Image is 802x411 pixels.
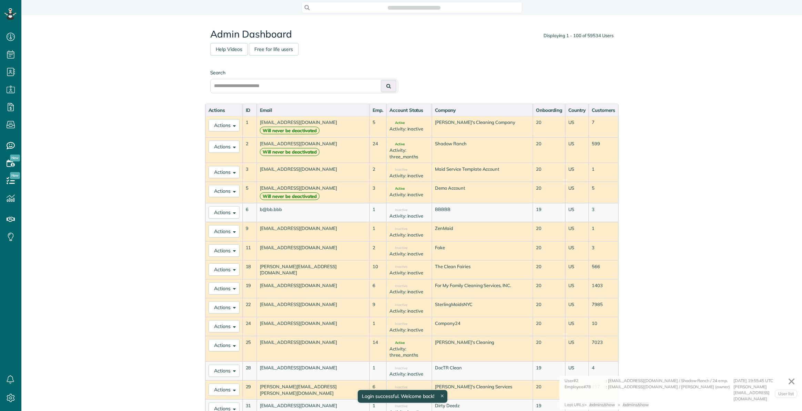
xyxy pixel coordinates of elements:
td: US [565,116,589,137]
div: Account Status [389,107,429,114]
td: US [565,361,589,380]
div: Activity: three_months [389,346,429,358]
div: Activity: inactive [389,232,429,238]
td: 20 [533,222,565,241]
button: Actions [209,225,240,238]
td: For My Family Cleaning Services, INC. [432,279,533,298]
label: Search [210,69,398,76]
td: [EMAIL_ADDRESS][DOMAIN_NAME] [257,317,369,336]
td: 10 [589,317,618,336]
td: 19 [533,361,565,380]
strong: Will never be deactivated [260,127,319,135]
td: 24 [243,317,257,336]
span: /admins/show [589,402,615,407]
button: Actions [209,206,240,219]
td: [EMAIL_ADDRESS][DOMAIN_NAME] [257,116,369,137]
td: 9 [369,298,386,317]
span: Inactive [389,404,407,408]
td: 5 [369,116,386,137]
td: US [565,222,589,241]
td: [PERSON_NAME][EMAIL_ADDRESS][DOMAIN_NAME] [257,260,369,279]
td: 20 [533,298,565,317]
td: 6 [243,203,257,222]
td: [EMAIL_ADDRESS][DOMAIN_NAME] [257,279,369,298]
td: 1 [369,361,386,380]
span: Inactive [389,208,407,212]
td: 566 [589,260,618,279]
td: 2 [369,163,386,182]
td: 1 [589,163,618,182]
td: [PERSON_NAME][EMAIL_ADDRESS][PERSON_NAME][DOMAIN_NAME] [257,380,369,399]
div: Activity: inactive [389,213,429,219]
div: [DATE] 19:55:45 UTC [733,378,795,384]
td: BBBBB [432,203,533,222]
span: Inactive [389,227,407,231]
td: US [565,137,589,163]
td: 6 [369,380,386,399]
td: DocTR Clean [432,361,533,380]
button: Actions [209,140,240,153]
td: [EMAIL_ADDRESS][DOMAIN_NAME] [257,137,369,163]
div: Activity: inactive [389,126,429,132]
td: [PERSON_NAME]'s Cleaning [432,336,533,361]
td: 1 [369,203,386,222]
span: Inactive [389,322,407,326]
td: 9 [243,222,257,241]
td: US [565,336,589,361]
td: 20 [533,163,565,182]
div: Activity: inactive [389,270,429,276]
td: 5 [243,182,257,203]
div: Displaying 1 - 100 of 59534 Users [544,32,613,39]
div: Activity: inactive [389,191,429,198]
td: 1 [369,222,386,241]
td: [PERSON_NAME]'s Cleaning Services [432,380,533,399]
button: Actions [209,320,240,333]
td: 11 [243,241,257,260]
td: Company24 [432,317,533,336]
td: 1 [243,116,257,137]
td: The Clean Fairies [432,260,533,279]
td: [EMAIL_ADDRESS][DOMAIN_NAME] [257,222,369,241]
td: 20 [533,182,565,203]
td: [PERSON_NAME]'s Cleaning Company [432,116,533,137]
td: [EMAIL_ADDRESS][DOMAIN_NAME] [257,336,369,361]
div: Activity: inactive [389,371,429,377]
td: [EMAIL_ADDRESS][DOMAIN_NAME] [257,241,369,260]
div: Activity: inactive [389,308,429,314]
td: US [565,317,589,336]
td: 599 [589,137,618,163]
span: Inactive [389,386,407,389]
button: Actions [209,383,240,396]
td: 4 [589,361,618,380]
span: Inactive [389,367,407,370]
td: 2 [369,241,386,260]
td: US [565,279,589,298]
button: Actions [209,282,240,295]
div: Activity: inactive [389,172,429,179]
td: 7985 [589,298,618,317]
button: Actions [209,263,240,276]
td: 3 [589,241,618,260]
td: US [565,203,589,222]
span: New [10,155,20,161]
td: 1 [369,317,386,336]
div: Emp. [373,107,383,114]
td: [EMAIL_ADDRESS][DOMAIN_NAME] [257,163,369,182]
div: > > [584,402,651,408]
div: ID [246,107,254,114]
div: Actions [209,107,240,114]
div: Onboarding [536,107,562,114]
div: Activity: inactive [389,288,429,295]
td: 20 [533,380,565,399]
span: Active [389,341,405,345]
td: 14 [369,336,386,361]
td: 3 [369,182,386,203]
strong: Will never be deactivated [260,192,319,200]
span: New [10,172,20,179]
span: /admins/show [623,402,649,407]
td: 3 [589,203,618,222]
button: Actions [209,365,240,377]
td: Demo Account [432,182,533,203]
td: 6 [369,279,386,298]
td: 19 [533,203,565,222]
